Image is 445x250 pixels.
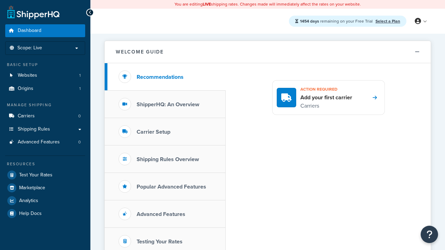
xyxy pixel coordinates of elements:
[5,69,85,82] a: Websites1
[19,185,45,191] span: Marketplace
[137,74,184,80] h3: Recommendations
[18,113,35,119] span: Carriers
[5,82,85,95] li: Origins
[105,41,431,63] button: Welcome Guide
[5,207,85,220] a: Help Docs
[5,161,85,167] div: Resources
[116,49,164,55] h2: Welcome Guide
[375,18,400,24] a: Select a Plan
[5,102,85,108] div: Manage Shipping
[18,139,60,145] span: Advanced Features
[137,184,206,190] h3: Popular Advanced Features
[18,86,33,92] span: Origins
[5,136,85,149] a: Advanced Features0
[5,136,85,149] li: Advanced Features
[19,198,38,204] span: Analytics
[5,123,85,136] a: Shipping Rules
[79,86,81,92] span: 1
[300,94,352,101] h4: Add your first carrier
[421,226,438,243] button: Open Resource Center
[137,129,170,135] h3: Carrier Setup
[18,28,41,34] span: Dashboard
[300,18,319,24] strong: 1454 days
[78,113,81,119] span: 0
[18,126,50,132] span: Shipping Rules
[19,211,42,217] span: Help Docs
[137,239,183,245] h3: Testing Your Rates
[5,194,85,207] a: Analytics
[5,62,85,68] div: Basic Setup
[137,156,199,162] h3: Shipping Rules Overview
[78,139,81,145] span: 0
[300,101,352,110] p: Carriers
[203,1,211,7] b: LIVE
[300,18,374,24] span: remaining on your Free Trial
[19,172,52,178] span: Test Your Rates
[137,101,199,108] h3: ShipperHQ: An Overview
[5,169,85,181] a: Test Your Rates
[5,182,85,194] a: Marketplace
[300,85,352,94] h3: Action required
[17,45,42,51] span: Scope: Live
[79,73,81,78] span: 1
[5,69,85,82] li: Websites
[5,24,85,37] a: Dashboard
[5,82,85,95] a: Origins1
[5,110,85,123] li: Carriers
[5,110,85,123] a: Carriers0
[18,73,37,78] span: Websites
[137,211,185,217] h3: Advanced Features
